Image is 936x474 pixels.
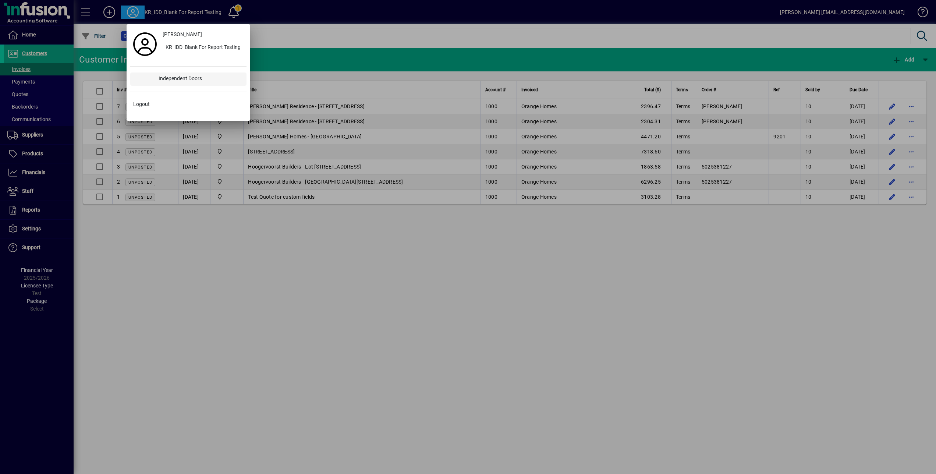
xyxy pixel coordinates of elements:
span: [PERSON_NAME] [163,31,202,38]
a: [PERSON_NAME] [160,28,247,41]
button: Independent Doors [130,72,247,86]
button: Logout [130,98,247,111]
button: KR_IDD_Blank For Report Testing [160,41,247,54]
a: Profile [130,38,160,51]
span: Logout [133,100,150,108]
div: Independent Doors [153,72,247,86]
